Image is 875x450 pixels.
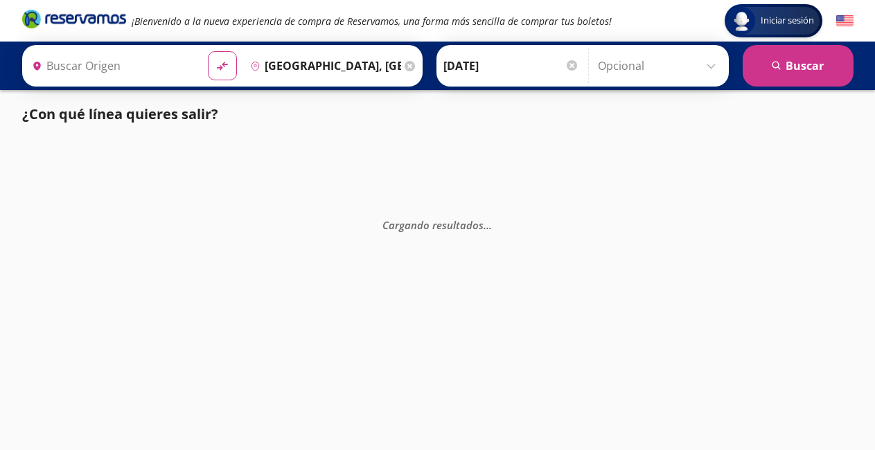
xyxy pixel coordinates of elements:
em: Cargando resultados [382,218,492,232]
i: Brand Logo [22,8,126,29]
p: ¿Con qué línea quieres salir? [22,104,218,125]
span: . [484,218,486,232]
a: Brand Logo [22,8,126,33]
input: Buscar Origen [26,48,197,83]
button: English [836,12,854,30]
input: Opcional [598,48,722,83]
input: Buscar Destino [245,48,401,83]
em: ¡Bienvenido a la nueva experiencia de compra de Reservamos, una forma más sencilla de comprar tus... [132,15,612,28]
span: . [489,218,492,232]
button: Buscar [743,45,854,87]
span: Iniciar sesión [755,14,820,28]
span: . [486,218,489,232]
input: Elegir Fecha [443,48,579,83]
